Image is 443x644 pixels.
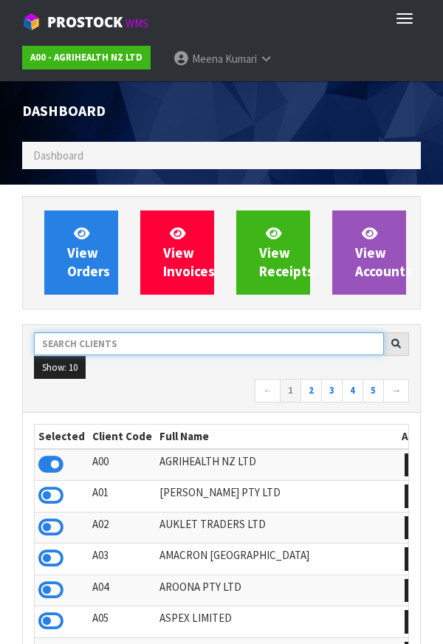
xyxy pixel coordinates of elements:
span: View Receipts [259,225,314,280]
a: 4 [342,379,363,402]
th: Full Name [156,425,398,448]
td: AGRIHEALTH NZ LTD [156,449,398,481]
span: Kumari [225,52,257,66]
span: ProStock [47,13,123,32]
nav: Page navigation [34,379,409,405]
span: Dashboard [22,102,106,120]
a: 5 [363,379,384,402]
a: 1 [280,379,301,402]
a: 3 [321,379,343,402]
td: A03 [89,544,156,575]
a: ViewInvoices [140,210,214,295]
a: ViewAccounts [332,210,406,295]
a: → [383,379,409,402]
a: A00 - AGRIHEALTH NZ LTD [22,46,151,69]
input: Search clients [34,332,384,355]
th: Action [398,425,439,448]
small: WMS [126,16,148,30]
a: 2 [301,379,322,402]
td: AROONA PTY LTD [156,575,398,606]
td: A01 [89,481,156,513]
td: A00 [89,449,156,481]
button: Show: 10 [34,356,86,380]
span: View Accounts [355,225,412,280]
strong: A00 - AGRIHEALTH NZ LTD [30,51,142,64]
a: ViewOrders [44,210,118,295]
td: ASPEX LIMITED [156,606,398,638]
span: Dashboard [33,148,83,162]
td: A05 [89,606,156,638]
td: AMACRON [GEOGRAPHIC_DATA] [156,544,398,575]
td: [PERSON_NAME] PTY LTD [156,481,398,513]
th: Selected [35,425,89,448]
a: ViewReceipts [236,210,310,295]
span: View Invoices [163,225,215,280]
span: Meena [192,52,223,66]
td: AUKLET TRADERS LTD [156,512,398,544]
td: A02 [89,512,156,544]
a: ← [255,379,281,402]
img: cube-alt.png [22,13,41,31]
span: View Orders [67,225,110,280]
th: Client Code [89,425,156,448]
td: A04 [89,575,156,606]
